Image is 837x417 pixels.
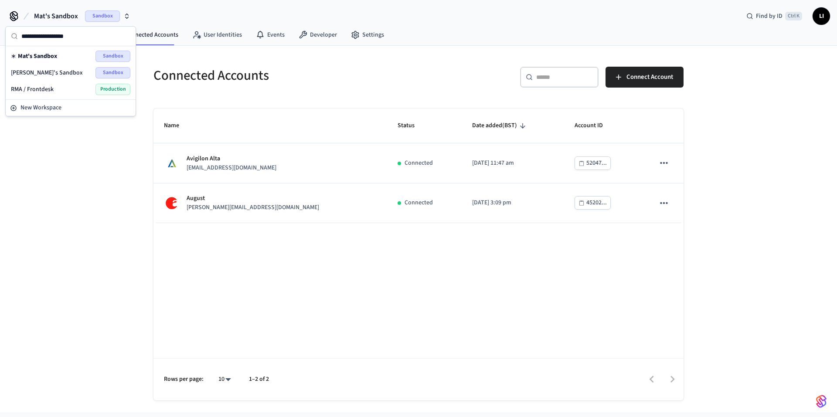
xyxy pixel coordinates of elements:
[249,27,292,43] a: Events
[34,11,78,21] span: Mat's Sandbox
[187,203,319,212] p: [PERSON_NAME][EMAIL_ADDRESS][DOMAIN_NAME]
[472,159,554,168] p: [DATE] 11:47 am
[6,46,136,99] div: Suggestions
[95,84,130,95] span: Production
[575,119,614,132] span: Account ID
[292,27,344,43] a: Developer
[18,52,57,61] span: Mat's Sandbox
[575,196,611,210] button: 45202...
[398,119,426,132] span: Status
[813,7,830,25] button: LI
[85,10,120,22] span: Sandbox
[813,8,829,24] span: LI
[606,67,684,88] button: Connect Account
[185,27,249,43] a: User Identities
[164,195,180,211] img: August Logo, Square
[756,12,783,20] span: Find by ID
[187,163,276,173] p: [EMAIL_ADDRESS][DOMAIN_NAME]
[344,27,391,43] a: Settings
[164,119,191,132] span: Name
[785,12,802,20] span: Ctrl K
[472,198,554,207] p: [DATE] 3:09 pm
[153,67,413,85] h5: Connected Accounts
[187,194,319,203] p: August
[249,375,269,384] p: 1–2 of 2
[626,71,673,83] span: Connect Account
[153,108,684,223] table: sticky table
[164,156,180,171] img: Avigilon Alta Logo, Square
[20,103,61,112] span: New Workspace
[95,67,130,78] span: Sandbox
[739,8,809,24] div: Find by IDCtrl K
[575,156,611,170] button: 52047...
[405,159,433,168] p: Connected
[405,198,433,207] p: Connected
[11,85,54,94] span: RMA / Frontdesk
[816,394,827,408] img: SeamLogoGradient.69752ec5.svg
[472,119,528,132] span: Date added(BST)
[7,101,135,115] button: New Workspace
[95,51,130,62] span: Sandbox
[214,373,235,386] div: 10
[106,27,185,43] a: Connected Accounts
[586,197,607,208] div: 45202...
[187,154,276,163] p: Avigilon Alta
[164,375,204,384] p: Rows per page:
[586,158,607,169] div: 52047...
[11,68,83,77] span: [PERSON_NAME]'s Sandbox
